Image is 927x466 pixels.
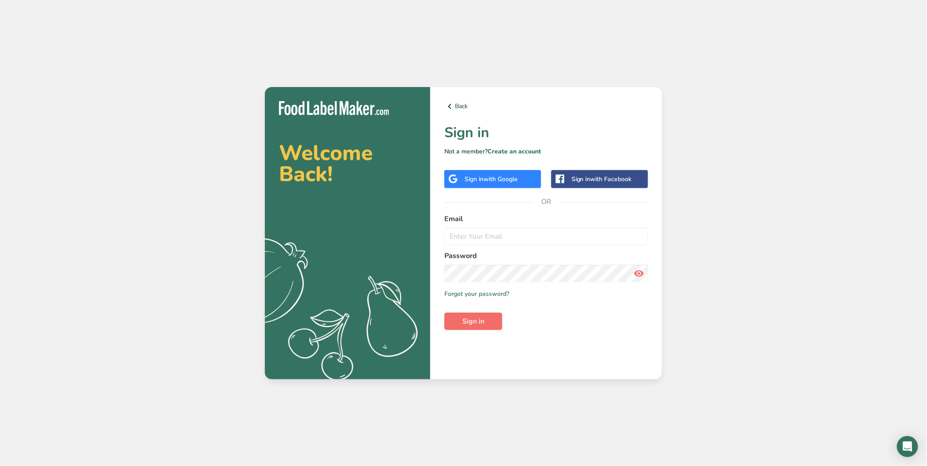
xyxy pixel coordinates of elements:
label: Password [444,251,648,261]
span: with Facebook [590,175,632,183]
h1: Sign in [444,122,648,143]
a: Back [444,101,648,112]
div: Sign in [572,175,632,184]
h2: Welcome Back! [279,142,416,185]
span: OR [533,189,560,215]
p: Not a member? [444,147,648,156]
input: Enter Your Email [444,228,648,245]
span: with Google [484,175,518,183]
button: Sign in [444,313,502,330]
a: Create an account [487,147,541,156]
span: Sign in [462,316,484,327]
label: Email [444,214,648,224]
a: Forgot your password? [444,289,509,299]
img: Food Label Maker [279,101,389,116]
div: Sign in [465,175,518,184]
div: Open Intercom Messenger [897,436,918,457]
